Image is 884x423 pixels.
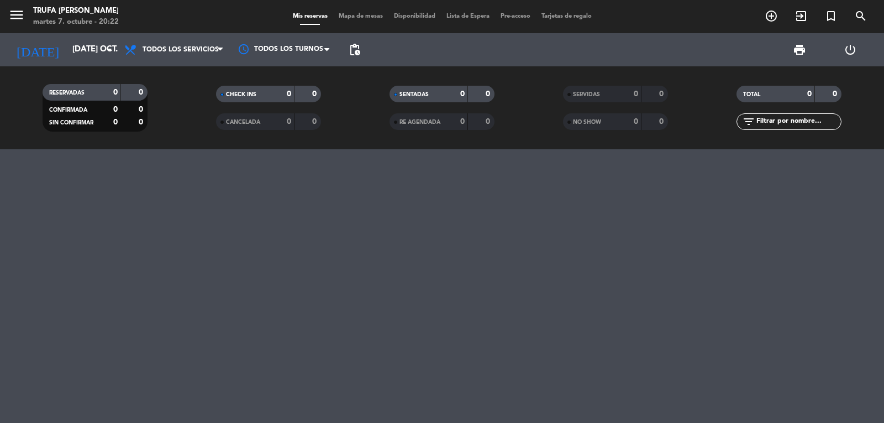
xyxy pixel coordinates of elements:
[33,17,119,28] div: martes 7. octubre - 20:22
[33,6,119,17] div: Trufa [PERSON_NAME]
[312,90,319,98] strong: 0
[573,92,600,97] span: SERVIDAS
[49,120,93,126] span: SIN CONFIRMAR
[103,43,116,56] i: arrow_drop_down
[113,106,118,113] strong: 0
[486,90,492,98] strong: 0
[807,90,812,98] strong: 0
[634,118,638,126] strong: 0
[486,118,492,126] strong: 0
[287,118,291,126] strong: 0
[113,118,118,126] strong: 0
[139,118,145,126] strong: 0
[765,9,778,23] i: add_circle_outline
[844,43,857,56] i: power_settings_new
[742,115,755,128] i: filter_list
[49,107,87,113] span: CONFIRMADA
[226,92,256,97] span: CHECK INS
[333,13,388,19] span: Mapa de mesas
[143,46,219,54] span: Todos los servicios
[460,90,465,98] strong: 0
[287,90,291,98] strong: 0
[312,118,319,126] strong: 0
[794,9,808,23] i: exit_to_app
[743,92,760,97] span: TOTAL
[8,7,25,27] button: menu
[226,119,260,125] span: CANCELADA
[833,90,839,98] strong: 0
[495,13,536,19] span: Pre-acceso
[441,13,495,19] span: Lista de Espera
[854,9,867,23] i: search
[536,13,597,19] span: Tarjetas de regalo
[659,90,666,98] strong: 0
[139,106,145,113] strong: 0
[793,43,806,56] span: print
[755,116,841,128] input: Filtrar por nombre...
[825,33,876,66] div: LOG OUT
[139,88,145,96] strong: 0
[399,119,440,125] span: RE AGENDADA
[659,118,666,126] strong: 0
[388,13,441,19] span: Disponibilidad
[287,13,333,19] span: Mis reservas
[399,92,429,97] span: SENTADAS
[824,9,838,23] i: turned_in_not
[113,88,118,96] strong: 0
[573,119,601,125] span: NO SHOW
[8,38,67,62] i: [DATE]
[348,43,361,56] span: pending_actions
[49,90,85,96] span: RESERVADAS
[8,7,25,23] i: menu
[634,90,638,98] strong: 0
[460,118,465,126] strong: 0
